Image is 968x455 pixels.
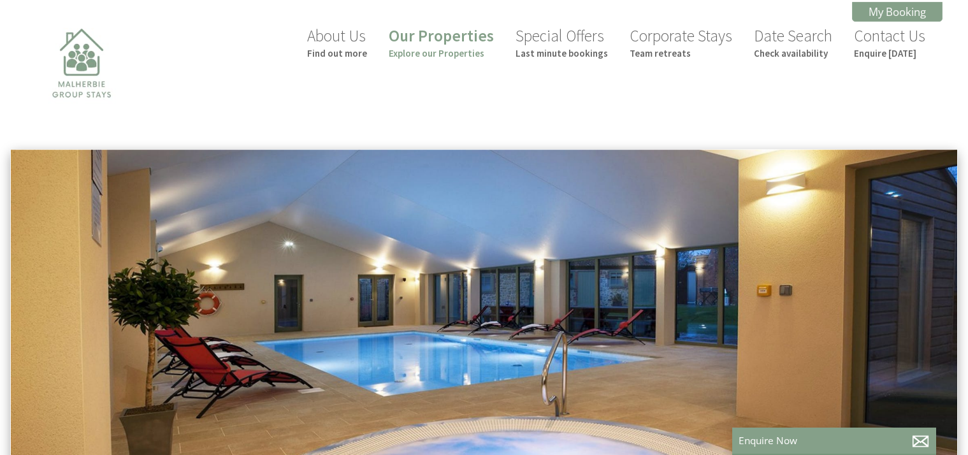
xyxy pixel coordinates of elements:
[852,2,943,22] a: My Booking
[516,25,608,59] a: Special OffersLast minute bookings
[754,25,832,59] a: Date SearchCheck availability
[754,47,832,59] small: Check availability
[307,25,367,59] a: About UsFind out more
[18,20,145,148] img: Malherbie Group Stays
[630,47,732,59] small: Team retreats
[389,47,494,59] small: Explore our Properties
[854,25,925,59] a: Contact UsEnquire [DATE]
[854,47,925,59] small: Enquire [DATE]
[739,434,930,447] p: Enquire Now
[516,47,608,59] small: Last minute bookings
[307,47,367,59] small: Find out more
[630,25,732,59] a: Corporate StaysTeam retreats
[389,25,494,59] a: Our PropertiesExplore our Properties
